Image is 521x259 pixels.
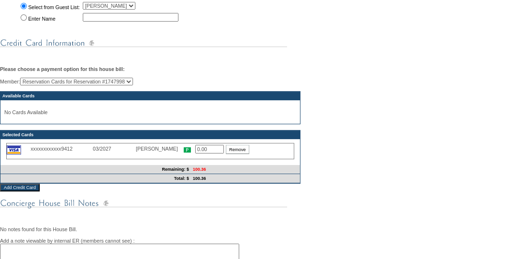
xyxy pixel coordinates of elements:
[184,147,191,153] img: icon_primary.gif
[28,4,80,10] label: Select from Guest List:
[31,146,93,152] div: xxxxxxxxxxxx9412
[7,145,21,154] img: icon_cc_visa.gif
[226,145,249,154] input: Remove
[0,92,300,100] td: Available Cards
[0,130,300,139] td: Selected Cards
[136,146,184,152] div: [PERSON_NAME]
[0,165,191,174] td: Remaining: $
[4,109,296,115] p: No Cards Available
[93,146,136,152] div: 03/2027
[191,174,300,183] td: 100.36
[0,174,191,183] td: Total: $
[191,165,300,174] td: 100.36
[28,16,55,22] label: Enter Name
